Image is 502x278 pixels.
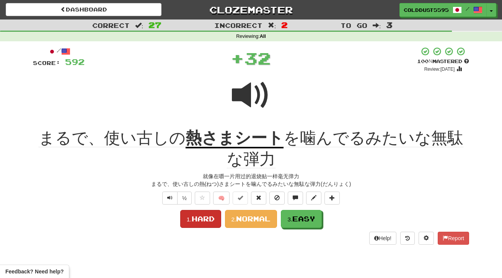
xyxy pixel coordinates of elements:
[268,22,276,29] span: :
[288,192,303,205] button: Discuss sentence (alt+u)
[186,129,284,148] u: 熱さまシート
[281,210,322,228] button: 3.Easy
[281,20,288,29] span: 2
[227,129,464,168] span: を噛んでるみたいな無駄な弾力
[341,21,367,29] span: To go
[269,192,285,205] button: Ignore sentence (alt+i)
[404,7,449,13] span: ColdDust5595
[225,210,277,228] button: 2.Normal
[135,22,143,29] span: :
[324,192,340,205] button: Add to collection (alt+a)
[231,216,236,223] small: 2.
[260,34,266,39] strong: All
[236,215,271,223] span: Normal
[287,216,292,223] small: 3.
[417,58,432,64] span: 100 %
[33,180,469,188] div: まるで、使い古しの熱(ねつ)さまシートを噛んでるみたいな無駄な弾力(だんりょく)
[5,268,64,275] span: Open feedback widget
[373,22,381,29] span: :
[369,232,396,245] button: Help!
[438,232,469,245] button: Report
[180,210,221,228] button: 1.Hard
[306,192,321,205] button: Edit sentence (alt+d)
[400,232,415,245] button: Round history (alt+y)
[214,21,262,29] span: Incorrect
[417,58,469,65] div: Mastered
[386,20,393,29] span: 3
[195,192,210,205] button: Favorite sentence (alt+f)
[251,192,266,205] button: Reset to 0% Mastered (alt+r)
[6,3,161,16] a: Dashboard
[173,3,329,16] a: Clozemaster
[33,60,60,66] span: Score:
[213,192,230,205] button: 🧠
[33,47,85,56] div: /
[424,67,455,72] small: Review: [DATE]
[231,47,244,70] span: +
[161,192,192,205] div: Text-to-speech controls
[399,3,487,17] a: ColdDust5595 /
[65,57,85,67] span: 592
[92,21,130,29] span: Correct
[33,172,469,180] div: 就像在嚼一片用过的退烧贴一样毫无弹力
[177,192,192,205] button: ½
[162,192,178,205] button: Play sentence audio (ctl+space)
[39,129,186,147] span: まるで、使い古しの
[244,49,271,68] span: 32
[466,6,469,11] span: /
[148,20,161,29] span: 27
[292,215,315,223] span: Easy
[233,192,248,205] button: Set this sentence to 100% Mastered (alt+m)
[187,216,192,223] small: 1.
[192,215,215,223] span: Hard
